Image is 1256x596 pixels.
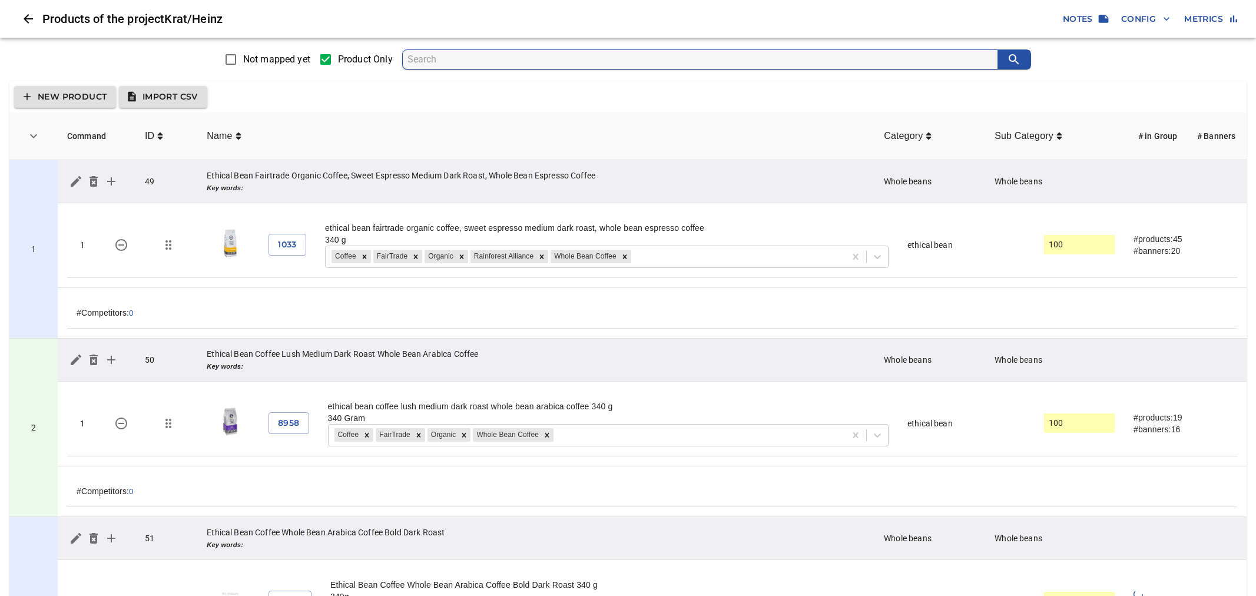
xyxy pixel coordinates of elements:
button: search [997,50,1030,69]
td: Whole beans [985,517,1129,560]
button: Notes [1058,8,1112,30]
td: Ethical Bean Coffee Lush Medium Dark Roast Whole Bean Arabica Coffee [197,339,874,382]
span: 8958 [278,416,300,431]
div: #Competitors: [77,307,1228,319]
td: 1 [67,391,98,456]
span: 1033 [278,237,297,252]
th: Command [58,112,135,160]
div: Remove Organic [458,428,470,442]
button: Import CSV [119,86,207,108]
td: Whole beans [874,517,985,560]
button: 8958 - ethical bean coffee lush medium dark roast whole bean arabica coffee 340 g [107,409,135,438]
div: Whole Bean Coffee [551,250,618,263]
div: Ethical Bean Coffee Whole Bean Arabica Coffee Bold Dark Roast 340 g [330,579,889,591]
input: actual size [1049,415,1110,432]
td: Whole beans [874,339,985,382]
td: 49 - Ethical Bean Fairtrade Organic Coffee, Sweet Espresso Medium Dark Roast, Whole Bean Espresso... [9,160,58,339]
div: #banners: 16 [1134,423,1228,435]
img: lush whole bean medium dark roast [216,407,245,436]
div: Remove Coffee [358,250,371,263]
div: Remove Rainforest Alliance [535,250,548,263]
span: Name [207,129,241,143]
button: Config [1116,8,1175,30]
div: Coffee [332,250,358,263]
input: actual size [1049,236,1110,254]
td: Ethical Bean Fairtrade Organic Coffee, Sweet Espresso Medium Dark Roast, Whole Bean Espresso Coffee [197,160,874,203]
span: Sub Category [995,129,1056,143]
td: 51 [135,517,197,560]
button: 1033 - ethical bean fairtrade organic coffee, sweet espresso medium dark roast, whole bean espres... [107,231,135,259]
div: Remove Coffee [360,428,373,442]
div: Remove Organic [455,250,468,263]
div: Coffee [334,428,361,442]
div: #banners: 20 [1134,245,1228,257]
div: 340 g [325,234,889,246]
div: Organic [425,250,455,263]
span: Category [884,129,932,143]
div: ethical bean coffee lush medium dark roast whole bean arabica coffee 340 g [328,400,889,412]
button: Move/change group for 1033 [154,231,183,259]
button: 0 [129,309,133,317]
th: # in Group [1129,112,1188,160]
div: ethical bean fairtrade organic coffee, sweet espresso medium dark roast, whole bean espresso coffee [325,222,889,234]
td: 1 [67,213,98,278]
td: 50 - Ethical Bean Coffee Lush Medium Dark Roast Whole Bean Arabica Coffee [9,339,58,517]
td: Ethical Bean Coffee Whole Bean Arabica Coffee Bold Dark Roast [197,517,874,560]
span: Name [207,129,235,143]
span: Product Only [338,52,393,67]
div: Remove Whole Bean Coffee [618,250,631,263]
button: 8958 [269,412,309,434]
td: Whole beans [874,160,985,203]
span: ID [145,129,157,143]
h6: Products of the project Krat/Heinz [42,9,1058,28]
div: #products: 19 [1134,412,1228,423]
button: Metrics [1179,8,1242,30]
button: Move/change group for 8958 [154,409,183,438]
b: Key words: [207,184,243,191]
div: Remove Whole Bean Coffee [541,428,554,442]
div: #products: 45 [1134,233,1228,245]
span: New Product [24,90,107,104]
span: Sub Category [995,129,1062,143]
button: 1033 [269,234,306,256]
div: #Competitors: [77,485,1228,497]
span: ID [145,129,163,143]
td: ethical bean [898,391,1035,456]
button: New Product [14,86,116,108]
span: Metrics [1184,12,1237,27]
div: 340 Gram [328,412,889,424]
b: Key words: [207,363,243,370]
td: Whole beans [985,339,1129,382]
button: 0 [129,487,133,496]
td: 50 [135,339,197,382]
img: whole bean sweet espresso - medium dark [216,229,245,258]
th: # Banners [1188,112,1247,160]
div: Remove FairTrade [409,250,422,263]
b: Key words: [207,541,243,548]
button: Close [14,5,42,33]
div: FairTrade [373,250,409,263]
div: Rainforest Alliance [470,250,535,263]
div: Whole Bean Coffee [473,428,540,442]
td: ethical bean [898,213,1035,278]
input: search [407,50,998,69]
span: Not mapped yet [243,52,310,67]
span: Config [1121,12,1170,27]
div: FairTrade [376,428,412,442]
span: Notes [1063,12,1107,27]
div: Remove FairTrade [412,428,425,442]
td: Whole beans [985,160,1129,203]
span: Import CSV [128,90,198,104]
span: Category [884,129,926,143]
div: Organic [427,428,458,442]
td: 49 [135,160,197,203]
